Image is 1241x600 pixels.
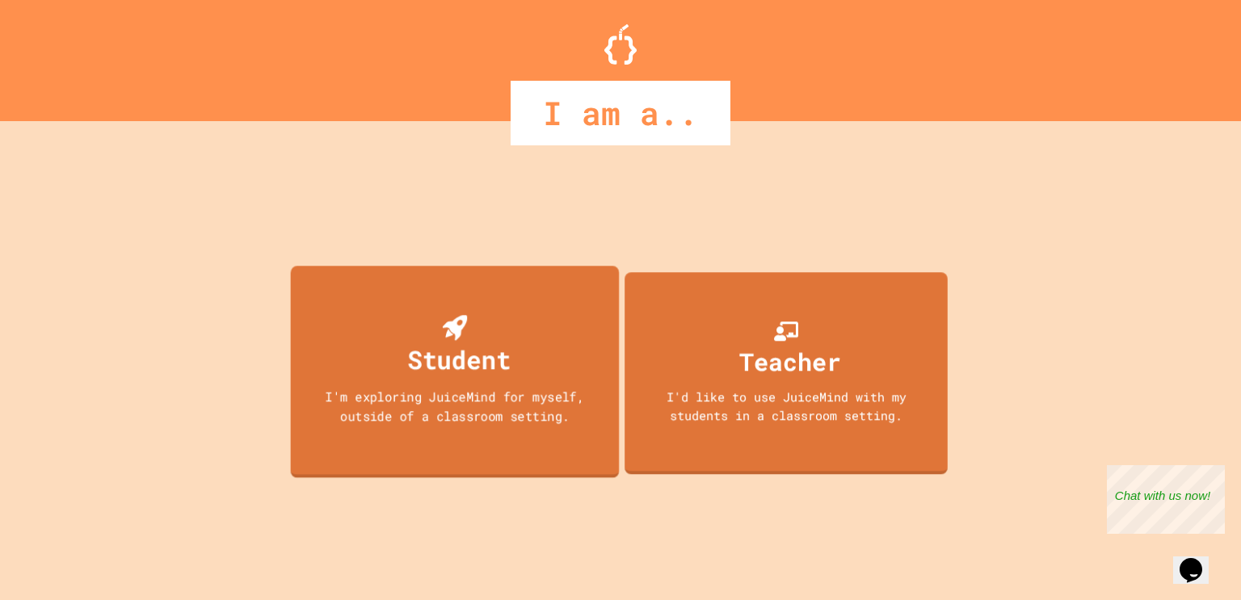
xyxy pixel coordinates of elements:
[407,340,511,378] div: Student
[739,343,841,380] div: Teacher
[604,24,637,65] img: Logo.svg
[511,81,730,145] div: I am a..
[1107,465,1225,534] iframe: chat widget
[307,387,603,425] div: I'm exploring JuiceMind for myself, outside of a classroom setting.
[641,388,932,424] div: I'd like to use JuiceMind with my students in a classroom setting.
[1173,535,1225,584] iframe: chat widget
